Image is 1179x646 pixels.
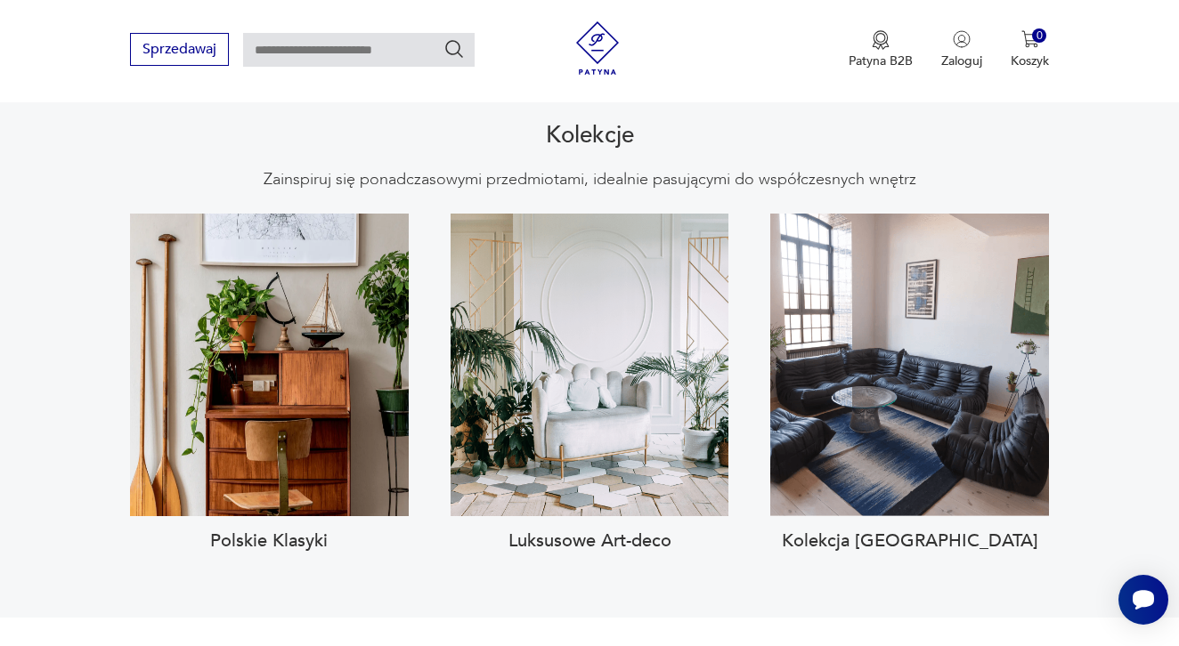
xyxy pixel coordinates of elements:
a: Ikona medaluPatyna B2B [849,30,913,69]
button: Patyna B2B [849,30,913,69]
img: Ikona koszyka [1021,30,1039,48]
h2: Kolekcje [546,125,634,146]
img: Ikonka użytkownika [953,30,971,48]
img: Patyna - sklep z meblami i dekoracjami vintage [571,21,624,75]
p: Zainspiruj się ponadczasowymi przedmiotami, idealnie pasującymi do współczesnych wnętrz [264,169,916,190]
iframe: Smartsupp widget button [1118,575,1168,625]
button: Sprzedawaj [130,33,229,66]
button: 0Koszyk [1011,30,1049,69]
button: Zaloguj [941,30,982,69]
p: Patyna B2B [849,52,913,69]
p: Zaloguj [941,52,982,69]
div: 0 [1032,28,1047,44]
a: Sprzedawaj [130,44,229,57]
h3: Luksusowe Art-deco [451,530,729,552]
h3: Kolekcja [GEOGRAPHIC_DATA] [770,530,1049,552]
p: Koszyk [1011,52,1049,69]
button: Szukaj [443,38,465,60]
h3: Polskie Klasyki [130,530,409,552]
img: Ikona medalu [872,30,890,50]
